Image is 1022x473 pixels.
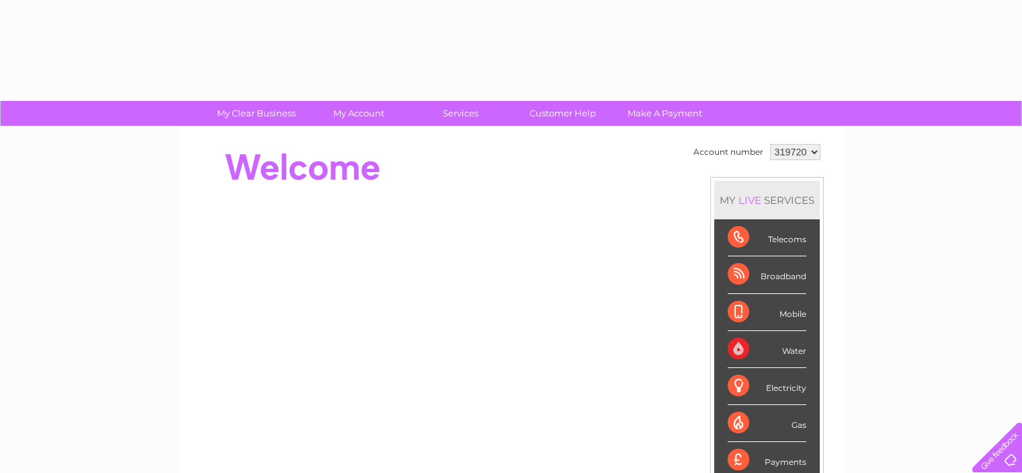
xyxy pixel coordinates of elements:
[690,141,767,163] td: Account number
[201,101,312,126] a: My Clear Business
[609,101,720,126] a: Make A Payment
[728,219,806,256] div: Telecoms
[507,101,618,126] a: Customer Help
[728,331,806,368] div: Water
[728,368,806,405] div: Electricity
[405,101,516,126] a: Services
[736,194,764,207] div: LIVE
[303,101,414,126] a: My Account
[728,294,806,331] div: Mobile
[728,256,806,293] div: Broadband
[728,405,806,442] div: Gas
[714,181,820,219] div: MY SERVICES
